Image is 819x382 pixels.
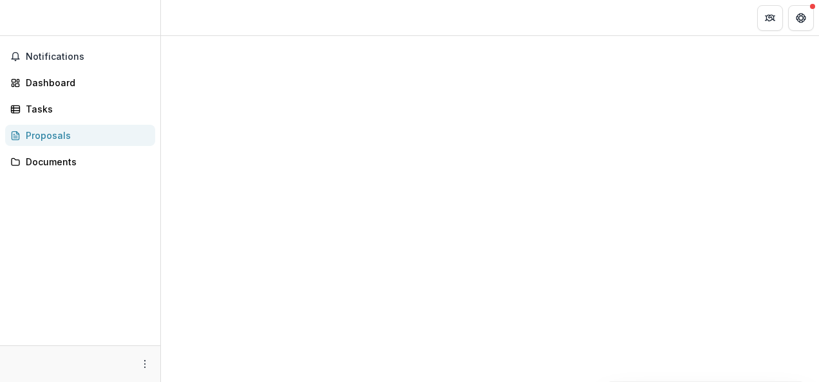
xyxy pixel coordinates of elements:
[5,98,155,120] a: Tasks
[5,72,155,93] a: Dashboard
[5,125,155,146] a: Proposals
[757,5,783,31] button: Partners
[26,51,150,62] span: Notifications
[26,102,145,116] div: Tasks
[26,76,145,89] div: Dashboard
[137,356,153,372] button: More
[5,151,155,172] a: Documents
[26,129,145,142] div: Proposals
[26,155,145,168] div: Documents
[788,5,814,31] button: Get Help
[5,46,155,67] button: Notifications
